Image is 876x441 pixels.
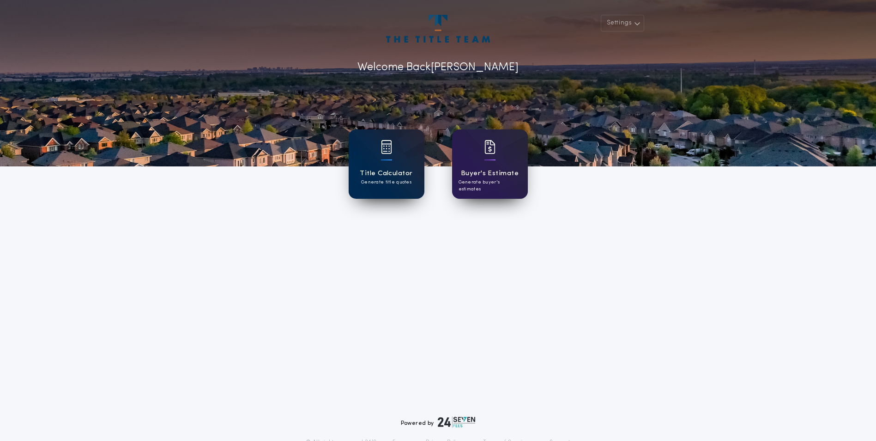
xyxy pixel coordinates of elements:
button: Settings [601,15,644,31]
img: account-logo [386,15,489,43]
h1: Buyer's Estimate [461,168,519,179]
h1: Title Calculator [360,168,412,179]
p: Generate buyer's estimates [459,179,521,193]
img: card icon [484,140,495,154]
p: Generate title quotes [361,179,411,186]
p: Welcome Back [PERSON_NAME] [357,59,519,76]
img: card icon [381,140,392,154]
img: logo [438,416,476,428]
a: card iconTitle CalculatorGenerate title quotes [349,129,424,199]
div: Powered by [401,416,476,428]
a: card iconBuyer's EstimateGenerate buyer's estimates [452,129,528,199]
